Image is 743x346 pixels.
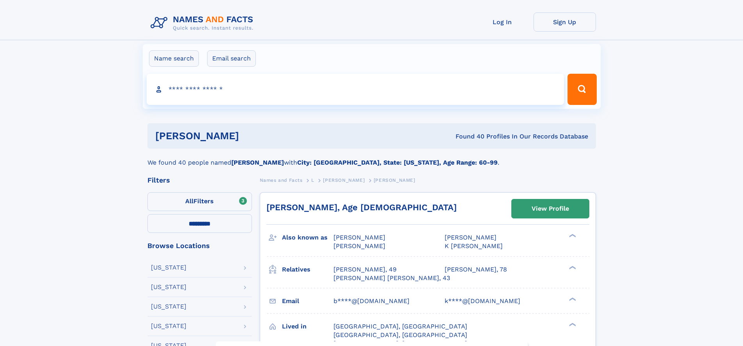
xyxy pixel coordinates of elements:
[445,265,507,274] a: [PERSON_NAME], 78
[147,177,252,184] div: Filters
[333,265,397,274] a: [PERSON_NAME], 49
[147,192,252,211] label: Filters
[323,175,365,185] a: [PERSON_NAME]
[311,175,314,185] a: L
[445,242,503,250] span: K [PERSON_NAME]
[333,242,385,250] span: [PERSON_NAME]
[534,12,596,32] a: Sign Up
[333,234,385,241] span: [PERSON_NAME]
[151,264,186,271] div: [US_STATE]
[282,320,333,333] h3: Lived in
[207,50,256,67] label: Email search
[567,322,576,327] div: ❯
[323,177,365,183] span: [PERSON_NAME]
[185,197,193,205] span: All
[471,12,534,32] a: Log In
[149,50,199,67] label: Name search
[333,274,450,282] a: [PERSON_NAME] [PERSON_NAME], 43
[151,303,186,310] div: [US_STATE]
[445,234,497,241] span: [PERSON_NAME]
[297,159,498,166] b: City: [GEOGRAPHIC_DATA], State: [US_STATE], Age Range: 60-99
[147,149,596,167] div: We found 40 people named with .
[147,242,252,249] div: Browse Locations
[567,233,576,238] div: ❯
[147,12,260,34] img: Logo Names and Facts
[151,323,186,329] div: [US_STATE]
[282,231,333,244] h3: Also known as
[333,323,467,330] span: [GEOGRAPHIC_DATA], [GEOGRAPHIC_DATA]
[567,74,596,105] button: Search Button
[260,175,303,185] a: Names and Facts
[347,132,588,141] div: Found 40 Profiles In Our Records Database
[532,200,569,218] div: View Profile
[282,263,333,276] h3: Relatives
[567,296,576,302] div: ❯
[147,74,564,105] input: search input
[266,202,457,212] a: [PERSON_NAME], Age [DEMOGRAPHIC_DATA]
[311,177,314,183] span: L
[374,177,415,183] span: [PERSON_NAME]
[155,131,348,141] h1: [PERSON_NAME]
[231,159,284,166] b: [PERSON_NAME]
[151,284,186,290] div: [US_STATE]
[567,265,576,270] div: ❯
[512,199,589,218] a: View Profile
[333,331,467,339] span: [GEOGRAPHIC_DATA], [GEOGRAPHIC_DATA]
[282,295,333,308] h3: Email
